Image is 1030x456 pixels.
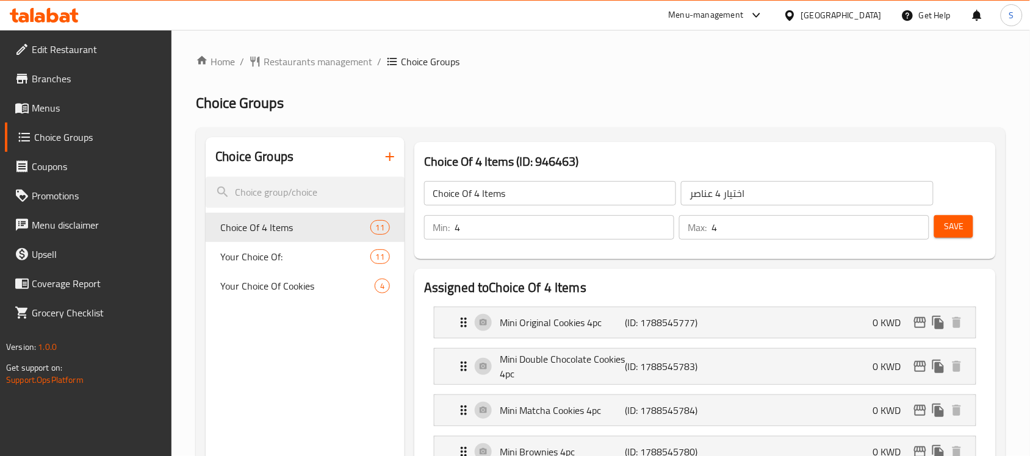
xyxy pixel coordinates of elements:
[32,71,162,86] span: Branches
[377,54,381,69] li: /
[264,54,372,69] span: Restaurants management
[206,213,405,242] div: Choice Of 4 Items11
[5,35,172,64] a: Edit Restaurant
[5,181,172,210] a: Promotions
[38,339,57,355] span: 1.0.0
[873,403,911,418] p: 0 KWD
[196,54,235,69] a: Home
[911,357,929,376] button: edit
[196,54,1006,69] nav: breadcrumb
[424,302,986,343] li: Expand
[500,315,625,330] p: Mini Original Cookies 4pc
[206,177,405,208] input: search
[220,220,370,235] span: Choice Of 4 Items
[5,93,172,123] a: Menus
[424,390,986,431] li: Expand
[873,315,911,330] p: 0 KWD
[371,222,389,233] span: 11
[375,279,390,293] div: Choices
[911,313,929,332] button: edit
[196,89,284,116] span: Choice Groups
[434,307,976,338] div: Expand
[424,343,986,390] li: Expand
[929,401,948,419] button: duplicate
[34,130,162,144] span: Choice Groups
[401,54,459,69] span: Choice Groups
[1009,9,1014,22] span: S
[625,315,708,330] p: (ID: 1788545777)
[370,249,390,264] div: Choices
[32,247,162,262] span: Upsell
[801,9,882,22] div: [GEOGRAPHIC_DATA]
[32,101,162,115] span: Menus
[424,279,986,297] h2: Assigned to Choice Of 4 Items
[911,401,929,419] button: edit
[948,401,966,419] button: delete
[215,148,294,166] h2: Choice Groups
[375,280,389,292] span: 4
[240,54,244,69] li: /
[249,54,372,69] a: Restaurants management
[6,372,84,388] a: Support.OpsPlatform
[32,159,162,174] span: Coupons
[206,242,405,271] div: Your Choice Of:11
[500,352,625,381] p: Mini Double Chocolate Cookies 4pc
[934,215,973,238] button: Save
[434,395,976,426] div: Expand
[948,313,966,332] button: delete
[220,279,375,293] span: Your Choice Of Cookies
[371,251,389,263] span: 11
[625,403,708,418] p: (ID: 1788545784)
[32,276,162,291] span: Coverage Report
[5,152,172,181] a: Coupons
[929,313,948,332] button: duplicate
[32,188,162,203] span: Promotions
[5,123,172,152] a: Choice Groups
[32,305,162,320] span: Grocery Checklist
[929,357,948,376] button: duplicate
[873,359,911,374] p: 0 KWD
[206,271,405,301] div: Your Choice Of Cookies4
[6,339,36,355] span: Version:
[5,240,172,269] a: Upsell
[944,219,963,234] span: Save
[5,298,172,327] a: Grocery Checklist
[688,220,707,235] p: Max:
[433,220,450,235] p: Min:
[5,64,172,93] a: Branches
[6,360,62,376] span: Get support on:
[669,8,744,23] div: Menu-management
[220,249,370,264] span: Your Choice Of:
[5,210,172,240] a: Menu disclaimer
[500,403,625,418] p: Mini Matcha Cookies 4pc
[625,359,708,374] p: (ID: 1788545783)
[32,42,162,57] span: Edit Restaurant
[5,269,172,298] a: Coverage Report
[370,220,390,235] div: Choices
[434,349,976,384] div: Expand
[424,152,986,171] h3: Choice Of 4 Items (ID: 946463)
[32,218,162,232] span: Menu disclaimer
[948,357,966,376] button: delete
